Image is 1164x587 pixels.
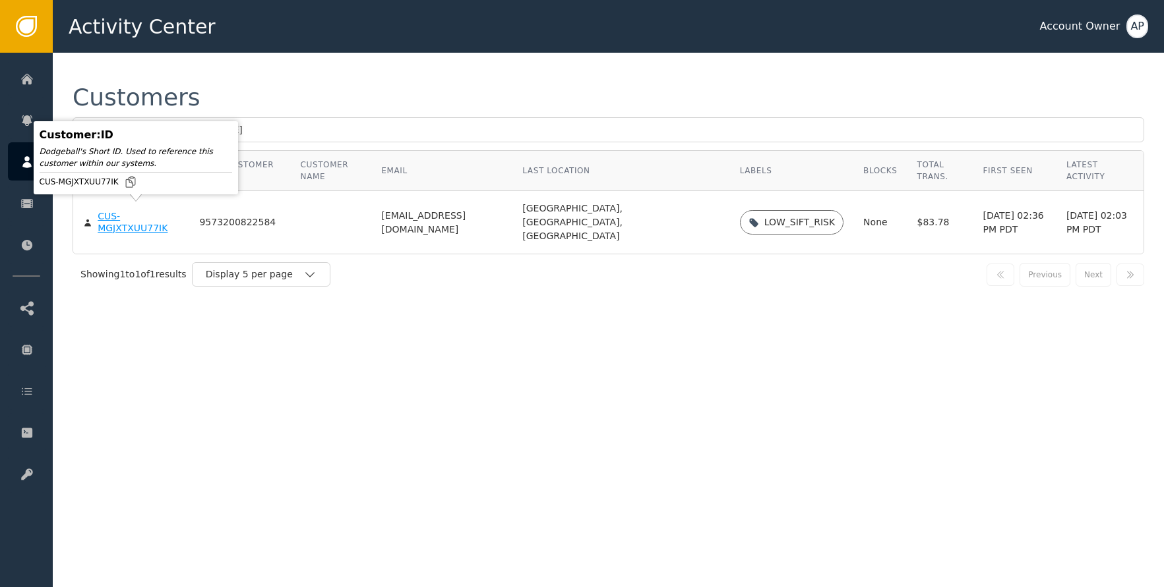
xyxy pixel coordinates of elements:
td: $83.78 [907,191,973,254]
td: [GEOGRAPHIC_DATA], [GEOGRAPHIC_DATA], [GEOGRAPHIC_DATA] [512,191,729,254]
button: Display 5 per page [192,262,330,287]
input: Search by name, email, or ID [73,117,1144,142]
div: Dodgeball's Short ID. Used to reference this customer within our systems. [40,146,232,169]
div: Total Trans. [917,159,964,182]
div: None [863,215,897,229]
div: CUS-MGJXTXUU77IK [98,211,179,234]
div: Account Owner [1039,18,1120,34]
div: Customers [73,86,200,109]
div: Customer : ID [40,127,232,143]
div: Showing 1 to 1 of 1 results [80,267,187,281]
div: Customer Name [301,159,362,182]
td: [DATE] 02:36 PM PDT [973,191,1057,254]
div: Your Customer ID [199,159,280,182]
div: 9573200822584 [199,217,276,229]
div: Display 5 per page [206,267,303,281]
span: Activity Center [69,12,216,42]
div: Last Location [522,165,720,177]
div: First Seen [983,165,1047,177]
button: AP [1126,14,1148,38]
td: [EMAIL_ADDRESS][DOMAIN_NAME] [371,191,512,254]
div: Blocks [863,165,897,177]
div: LOW_SIFT_RISK [764,215,835,229]
div: Latest Activity [1066,159,1134,182]
td: [DATE] 02:03 PM PDT [1057,191,1144,254]
div: CUS-MGJXTXUU77IK [40,175,232,188]
div: Labels [740,165,843,177]
div: Email [381,165,503,177]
